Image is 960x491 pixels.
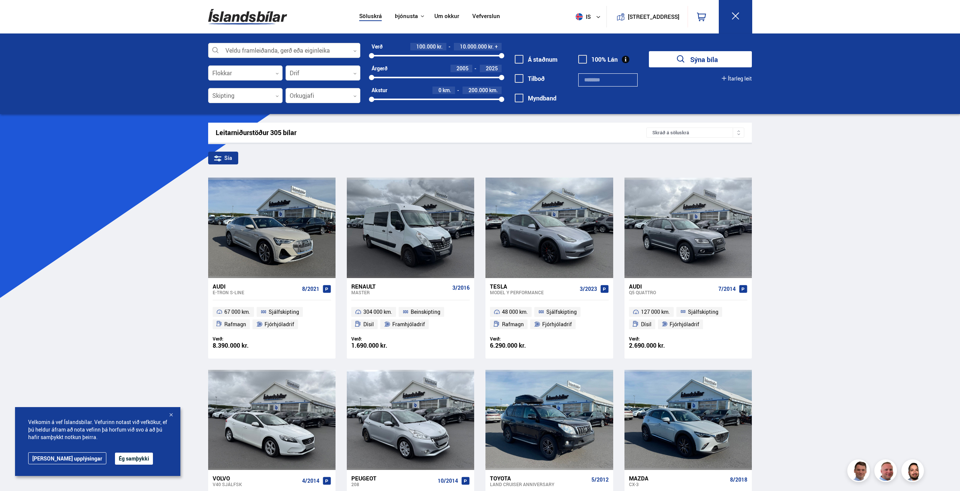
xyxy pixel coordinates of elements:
label: 100% Lán [578,56,618,63]
span: Rafmagn [502,320,524,329]
span: Beinskipting [411,307,440,316]
a: [PERSON_NAME] upplýsingar [28,452,106,464]
span: 304 000 km. [363,307,392,316]
span: 3/2016 [452,285,470,291]
div: V40 SJÁLFSK [213,482,299,487]
div: Audi [213,283,299,290]
div: 6.290.000 kr. [490,342,549,349]
button: Sýna bíla [649,51,752,67]
span: Fjórhjóladrif [265,320,294,329]
span: km. [443,87,451,93]
div: Leitarniðurstöður 305 bílar [216,129,647,137]
div: Verð: [490,336,549,342]
div: Akstur [372,87,387,93]
img: siFngHWaQ9KaOqBr.png [875,461,898,483]
div: Sía [208,152,238,164]
span: 0 [438,87,441,94]
div: Toyota [490,475,588,482]
div: CX-3 [629,482,727,487]
div: e-tron S-LINE [213,290,299,295]
span: kr. [488,44,494,50]
div: Verð [372,44,382,50]
span: 5/2012 [591,477,609,483]
span: 3/2023 [580,286,597,292]
a: Audi Q5 QUATTRO 7/2014 127 000 km. Sjálfskipting Dísil Fjórhjóladrif Verð: 2.690.000 kr. [624,278,752,359]
div: Skráð á söluskrá [646,128,744,138]
div: 208 [351,482,435,487]
img: FbJEzSuNWCJXmdc-.webp [848,461,871,483]
div: Land Cruiser ANNIVERSARY [490,482,588,487]
div: Mazda [629,475,727,482]
a: Audi e-tron S-LINE 8/2021 67 000 km. Sjálfskipting Rafmagn Fjórhjóladrif Verð: 8.390.000 kr. [208,278,336,359]
span: kr. [437,44,443,50]
span: 200.000 [469,87,488,94]
a: Renault Master 3/2016 304 000 km. Beinskipting Dísil Framhjóladrif Verð: 1.690.000 kr. [347,278,474,359]
span: Fjórhjóladrif [670,320,699,329]
div: Verð: [213,336,272,342]
button: Þjónusta [395,13,418,20]
div: Verð: [629,336,688,342]
span: 2025 [486,65,498,72]
span: 67 000 km. [224,307,250,316]
button: Ítarleg leit [722,76,752,82]
div: Renault [351,283,449,290]
a: Söluskrá [359,13,382,21]
span: 10/2014 [438,478,458,484]
a: Vefverslun [472,13,500,21]
span: 100.000 [416,43,436,50]
div: Audi [629,283,715,290]
img: G0Ugv5HjCgRt.svg [208,5,287,29]
span: Dísil [641,320,652,329]
a: Tesla Model Y PERFORMANCE 3/2023 48 000 km. Sjálfskipting Rafmagn Fjórhjóladrif Verð: 6.290.000 kr. [485,278,613,359]
button: [STREET_ADDRESS] [631,14,677,20]
span: 127 000 km. [641,307,670,316]
div: 2.690.000 kr. [629,342,688,349]
div: Tesla [490,283,576,290]
label: Á staðnum [515,56,558,63]
span: 4/2014 [302,478,319,484]
div: Volvo [213,475,299,482]
span: Dísil [363,320,374,329]
div: Q5 QUATTRO [629,290,715,295]
div: Master [351,290,449,295]
span: Framhjóladrif [392,320,425,329]
div: 1.690.000 kr. [351,342,411,349]
span: + [495,44,498,50]
span: 7/2014 [718,286,736,292]
a: Um okkur [434,13,459,21]
div: Model Y PERFORMANCE [490,290,576,295]
button: Open LiveChat chat widget [6,3,29,26]
div: 8.390.000 kr. [213,342,272,349]
span: Sjálfskipting [269,307,299,316]
label: Tilboð [515,75,545,82]
label: Myndband [515,95,556,102]
div: Peugeot [351,475,435,482]
span: 48 000 km. [502,307,528,316]
img: svg+xml;base64,PHN2ZyB4bWxucz0iaHR0cDovL3d3dy53My5vcmcvMjAwMC9zdmciIHdpZHRoPSI1MTIiIGhlaWdodD0iNT... [576,13,583,20]
span: 10.000.000 [460,43,487,50]
span: Sjálfskipting [688,307,718,316]
div: Árgerð [372,65,387,71]
span: 8/2021 [302,286,319,292]
span: is [573,13,591,20]
span: 2005 [457,65,469,72]
div: Verð: [351,336,411,342]
span: Velkomin á vef Íslandsbílar. Vefurinn notast við vefkökur, ef þú heldur áfram að nota vefinn þá h... [28,418,167,441]
a: [STREET_ADDRESS] [611,6,683,27]
span: Rafmagn [224,320,246,329]
span: 8/2018 [730,477,747,483]
span: Fjórhjóladrif [542,320,572,329]
img: nhp88E3Fdnt1Opn2.png [903,461,925,483]
span: km. [489,87,498,93]
span: Sjálfskipting [546,307,577,316]
button: Ég samþykki [115,453,153,465]
button: is [573,6,606,28]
